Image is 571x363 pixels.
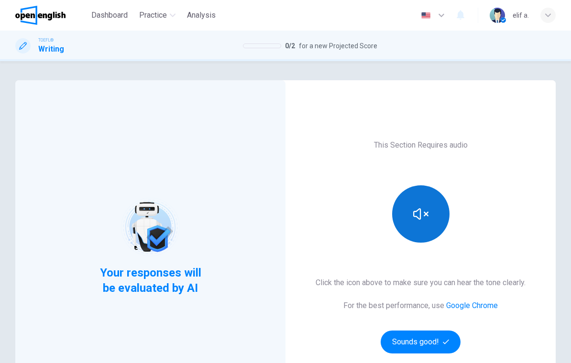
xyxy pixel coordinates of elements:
[15,6,66,25] img: OpenEnglish logo
[38,43,64,55] h1: Writing
[139,10,167,21] span: Practice
[187,10,216,21] span: Analysis
[285,40,295,52] span: 0 / 2
[15,6,88,25] a: OpenEnglish logo
[420,12,432,19] img: en
[381,331,461,353] button: Sounds good!
[316,277,526,288] h6: Click the icon above to make sure you can hear the tone clearly.
[513,10,529,21] div: elif a.
[88,7,132,24] button: Dashboard
[183,7,220,24] button: Analysis
[446,301,498,310] a: Google Chrome
[91,10,128,21] span: Dashboard
[38,37,54,43] span: TOEFL®
[490,8,505,23] img: Profile picture
[120,197,181,257] img: robot icon
[92,265,209,296] span: Your responses will be evaluated by AI
[299,40,377,52] span: for a new Projected Score
[343,300,498,311] h6: For the best performance, use
[374,139,468,151] h6: This Section Requires audio
[135,7,179,24] button: Practice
